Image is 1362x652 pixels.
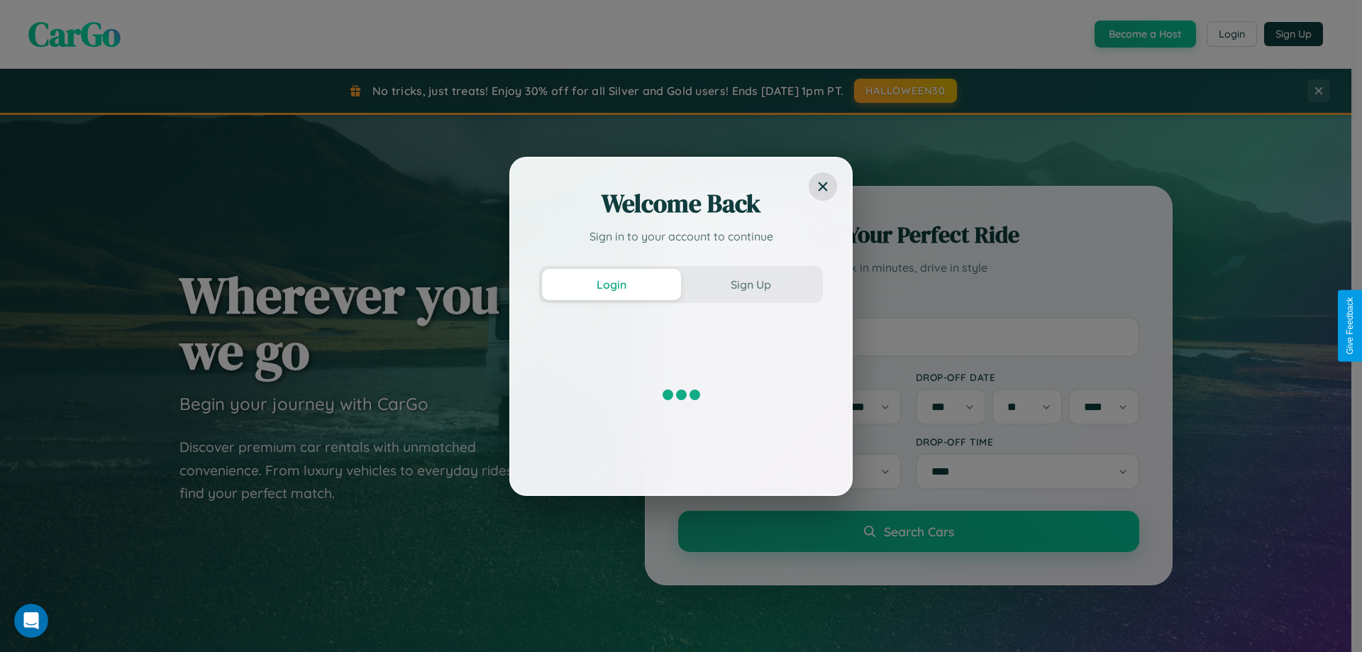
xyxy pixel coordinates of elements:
button: Sign Up [681,269,820,300]
iframe: Intercom live chat [14,604,48,638]
button: Login [542,269,681,300]
div: Give Feedback [1345,297,1355,355]
h2: Welcome Back [539,187,823,221]
p: Sign in to your account to continue [539,228,823,245]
